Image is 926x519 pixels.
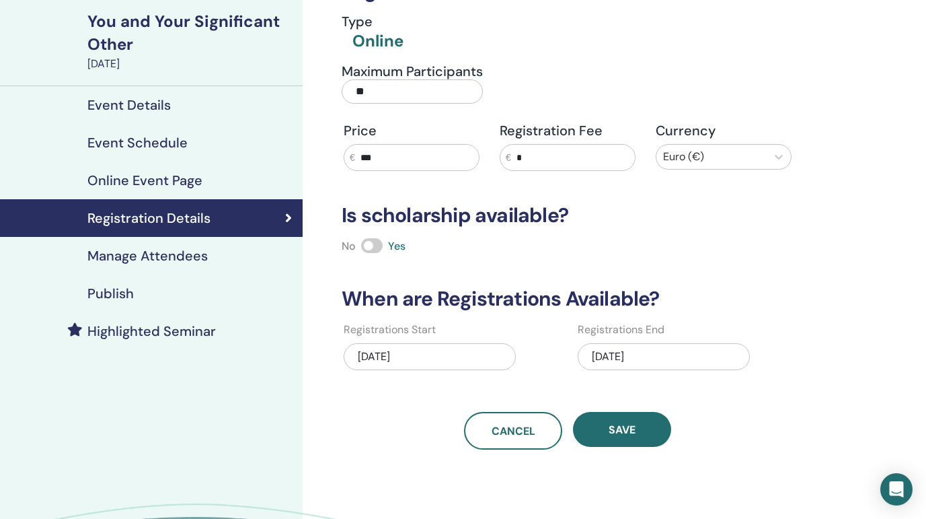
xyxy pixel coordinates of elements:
[500,123,635,139] h4: Registration Fee
[344,322,436,338] label: Registrations Start
[880,473,913,506] div: Open Intercom Messenger
[573,412,671,447] button: Save
[334,287,802,311] h3: When are Registrations Available?
[492,424,535,438] span: Cancel
[342,13,403,30] h4: Type
[87,10,295,56] div: You and Your Significant Other
[609,423,635,437] span: Save
[344,123,479,139] h4: Price
[342,239,356,253] span: No
[344,343,516,370] div: [DATE]
[87,248,208,264] h4: Manage Attendees
[350,151,355,165] span: €
[334,203,802,228] h3: Is scholarship available?
[87,97,171,113] h4: Event Details
[79,10,303,72] a: You and Your Significant Other[DATE]
[87,285,134,302] h4: Publish
[342,63,483,79] h4: Maximum Participants
[578,343,750,370] div: [DATE]
[87,56,295,72] div: [DATE]
[87,135,188,151] h4: Event Schedule
[656,123,792,139] h4: Currency
[578,322,664,338] label: Registrations End
[506,151,511,165] span: €
[388,239,406,253] span: Yes
[87,172,202,188] h4: Online Event Page
[87,323,216,339] h4: Highlighted Seminar
[342,79,483,104] input: Maximum Participants
[87,210,210,226] h4: Registration Details
[352,30,403,53] div: Online
[464,412,562,450] a: Cancel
